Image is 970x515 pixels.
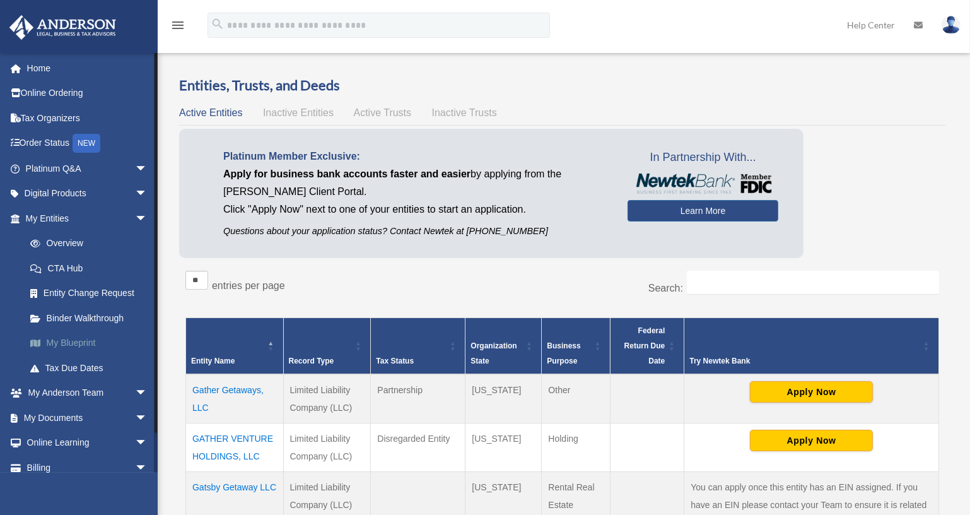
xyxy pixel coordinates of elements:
p: Click "Apply Now" next to one of your entities to start an application. [223,201,609,218]
span: Active Entities [179,107,242,118]
label: entries per page [212,280,285,291]
span: Inactive Entities [263,107,334,118]
p: Platinum Member Exclusive: [223,148,609,165]
a: Online Learningarrow_drop_down [9,430,167,456]
span: In Partnership With... [628,148,778,168]
span: Tax Status [376,357,414,365]
th: Record Type: Activate to sort [283,317,371,374]
span: arrow_drop_down [135,381,160,406]
span: Inactive Trusts [432,107,497,118]
td: Holding [542,423,610,471]
a: My Anderson Teamarrow_drop_down [9,381,167,406]
a: Tax Organizers [9,105,167,131]
p: by applying from the [PERSON_NAME] Client Portal. [223,165,609,201]
th: Organization State: Activate to sort [465,317,542,374]
td: GATHER VENTURE HOLDINGS, LLC [186,423,284,471]
div: Try Newtek Bank [689,353,920,369]
span: arrow_drop_down [135,206,160,232]
img: Anderson Advisors Platinum Portal [6,15,120,40]
th: Federal Return Due Date: Activate to sort [610,317,684,374]
th: Tax Status: Activate to sort [371,317,465,374]
i: menu [170,18,185,33]
button: Apply Now [750,381,873,403]
span: arrow_drop_down [135,181,160,207]
td: Partnership [371,374,465,423]
td: Limited Liability Company (LLC) [283,423,371,471]
a: menu [170,22,185,33]
a: My Documentsarrow_drop_down [9,405,167,430]
a: Binder Walkthrough [18,305,167,331]
td: Limited Liability Company (LLC) [283,374,371,423]
span: Organization State [470,341,517,365]
a: CTA Hub [18,256,167,281]
a: Tax Due Dates [18,355,167,381]
a: Online Ordering [9,81,167,106]
td: Disregarded Entity [371,423,465,471]
i: search [211,17,225,31]
a: Home [9,56,167,81]
img: NewtekBankLogoSM.png [634,174,772,194]
div: NEW [73,134,100,153]
label: Search: [648,283,683,293]
td: [US_STATE] [465,374,542,423]
td: Other [542,374,610,423]
span: arrow_drop_down [135,455,160,481]
a: My Entitiesarrow_drop_down [9,206,167,231]
td: Gather Getaways, LLC [186,374,284,423]
span: arrow_drop_down [135,405,160,431]
span: Federal Return Due Date [624,326,665,365]
span: Business Purpose [547,341,580,365]
a: Entity Change Request [18,281,167,306]
a: Overview [18,231,160,256]
button: Apply Now [750,430,873,451]
a: Digital Productsarrow_drop_down [9,181,167,206]
img: User Pic [942,16,961,34]
th: Business Purpose: Activate to sort [542,317,610,374]
a: Learn More [628,200,778,222]
td: [US_STATE] [465,423,542,471]
span: arrow_drop_down [135,156,160,182]
span: Entity Name [191,357,235,365]
a: Order StatusNEW [9,131,167,157]
th: Try Newtek Bank : Activate to sort [684,317,939,374]
span: Apply for business bank accounts faster and easier [223,169,470,179]
a: Billingarrow_drop_down [9,455,167,480]
p: Questions about your application status? Contact Newtek at [PHONE_NUMBER] [223,223,609,239]
span: arrow_drop_down [135,430,160,456]
a: My Blueprint [18,331,167,356]
span: Active Trusts [354,107,412,118]
h3: Entities, Trusts, and Deeds [179,76,945,95]
a: Platinum Q&Aarrow_drop_down [9,156,167,181]
span: Record Type [289,357,334,365]
th: Entity Name: Activate to invert sorting [186,317,284,374]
